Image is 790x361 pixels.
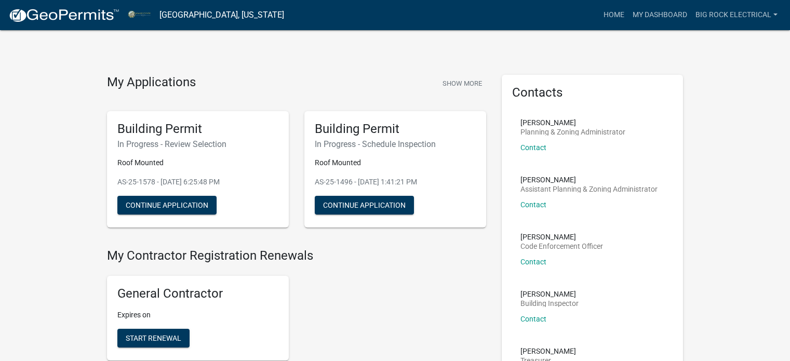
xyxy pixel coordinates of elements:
[520,243,603,250] p: Code Enforcement Officer
[315,139,476,149] h6: In Progress - Schedule Inspection
[107,75,196,90] h4: My Applications
[117,139,278,149] h6: In Progress - Review Selection
[520,143,546,152] a: Contact
[520,300,579,307] p: Building Inspector
[315,177,476,188] p: AS-25-1496 - [DATE] 1:41:21 PM
[691,5,782,25] a: Big Rock Electrical
[520,233,603,240] p: [PERSON_NAME]
[520,200,546,209] a: Contact
[520,176,658,183] p: [PERSON_NAME]
[107,248,486,263] h4: My Contractor Registration Renewals
[128,8,151,22] img: Miami County, Indiana
[117,196,217,215] button: Continue Application
[520,315,546,323] a: Contact
[315,196,414,215] button: Continue Application
[117,157,278,168] p: Roof Mounted
[438,75,486,92] button: Show More
[126,334,181,342] span: Start Renewal
[315,122,476,137] h5: Building Permit
[520,128,625,136] p: Planning & Zoning Administrator
[315,157,476,168] p: Roof Mounted
[520,119,625,126] p: [PERSON_NAME]
[512,85,673,100] h5: Contacts
[520,347,576,355] p: [PERSON_NAME]
[520,258,546,266] a: Contact
[520,185,658,193] p: Assistant Planning & Zoning Administrator
[117,177,278,188] p: AS-25-1578 - [DATE] 6:25:48 PM
[117,310,278,320] p: Expires on
[117,286,278,301] h5: General Contractor
[117,122,278,137] h5: Building Permit
[599,5,628,25] a: Home
[628,5,691,25] a: My Dashboard
[117,329,190,347] button: Start Renewal
[520,290,579,298] p: [PERSON_NAME]
[159,6,284,24] a: [GEOGRAPHIC_DATA], [US_STATE]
